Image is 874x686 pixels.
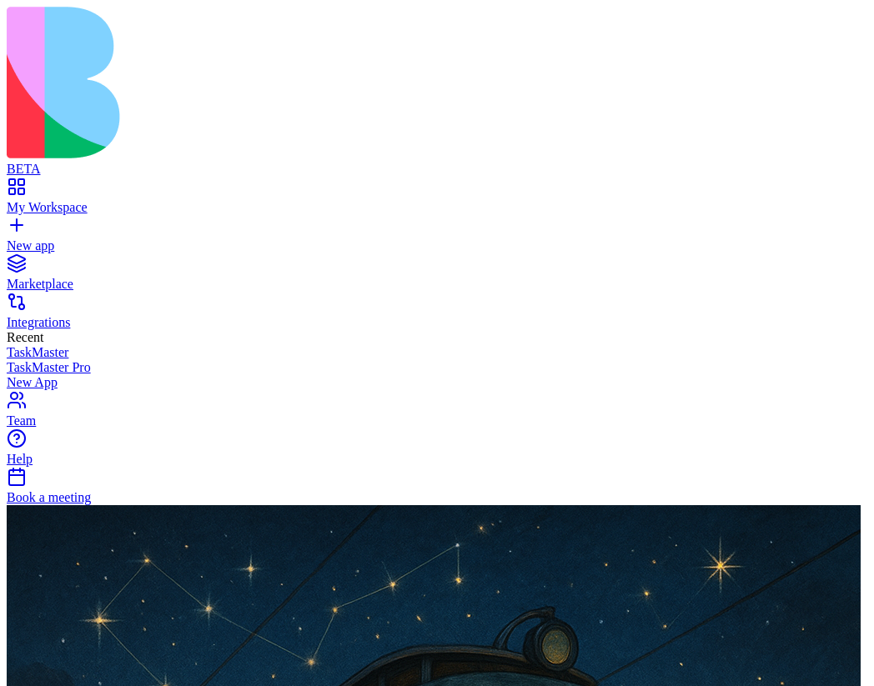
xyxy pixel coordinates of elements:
div: Team [7,413,867,428]
a: Help [7,437,867,467]
div: Help [7,452,867,467]
span: Recent [7,330,43,344]
a: Team [7,398,867,428]
a: New app [7,223,867,253]
div: My Workspace [7,200,867,215]
div: Marketplace [7,277,867,292]
a: TaskMaster [7,345,867,360]
a: BETA [7,147,867,177]
div: Book a meeting [7,490,867,505]
div: BETA [7,162,867,177]
div: Integrations [7,315,867,330]
a: Marketplace [7,262,867,292]
a: New App [7,375,867,390]
a: My Workspace [7,185,867,215]
a: Book a meeting [7,475,867,505]
div: New app [7,238,867,253]
a: TaskMaster Pro [7,360,867,375]
img: logo [7,7,677,158]
a: Integrations [7,300,867,330]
